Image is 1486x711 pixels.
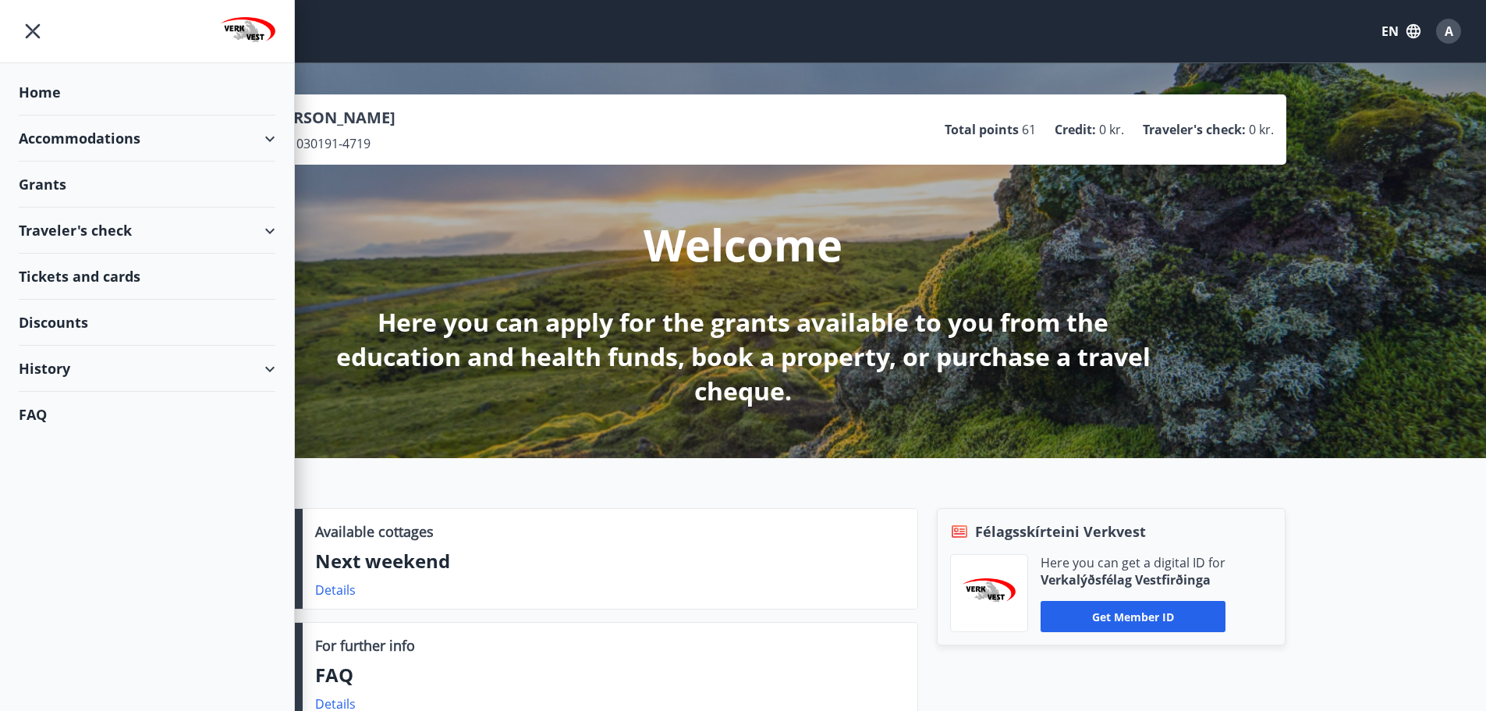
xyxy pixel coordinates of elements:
span: Félagsskírteini Verkvest [975,521,1146,542]
div: History [19,346,275,392]
span: 030191-4719 [296,135,371,152]
p: Available cottages [315,521,434,542]
div: Accommodations [19,116,275,162]
span: A [1445,23,1453,40]
a: Details [315,581,356,599]
div: FAQ [19,392,275,437]
div: Discounts [19,300,275,346]
p: Verkalýðsfélag Vestfirðinga [1041,571,1225,588]
div: Tickets and cards [19,254,275,300]
button: EN [1375,17,1427,45]
p: Here you can apply for the grants available to you from the education and health funds, book a pr... [332,305,1155,408]
p: Here you can get a digital ID for [1041,554,1225,571]
p: Total points [945,121,1019,138]
button: A [1430,12,1467,50]
img: jihgzMk4dcgjRAW2aMgpbAqQEG7LZi0j9dOLAUvz.png [963,578,1016,609]
p: Welcome [644,215,842,274]
p: Next weekend [315,548,905,574]
div: Grants [19,162,275,208]
div: Traveler's check [19,208,275,254]
span: 0 kr. [1249,121,1274,138]
p: Credit : [1055,121,1096,138]
button: Get member ID [1041,601,1225,632]
p: [PERSON_NAME] [269,107,395,129]
button: menu [19,17,47,45]
img: union_logo [221,17,275,48]
div: Home [19,69,275,116]
p: Traveler's check : [1143,121,1246,138]
span: 61 [1022,121,1036,138]
p: For further info [315,635,415,656]
span: 0 kr. [1099,121,1124,138]
p: FAQ [315,662,905,688]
